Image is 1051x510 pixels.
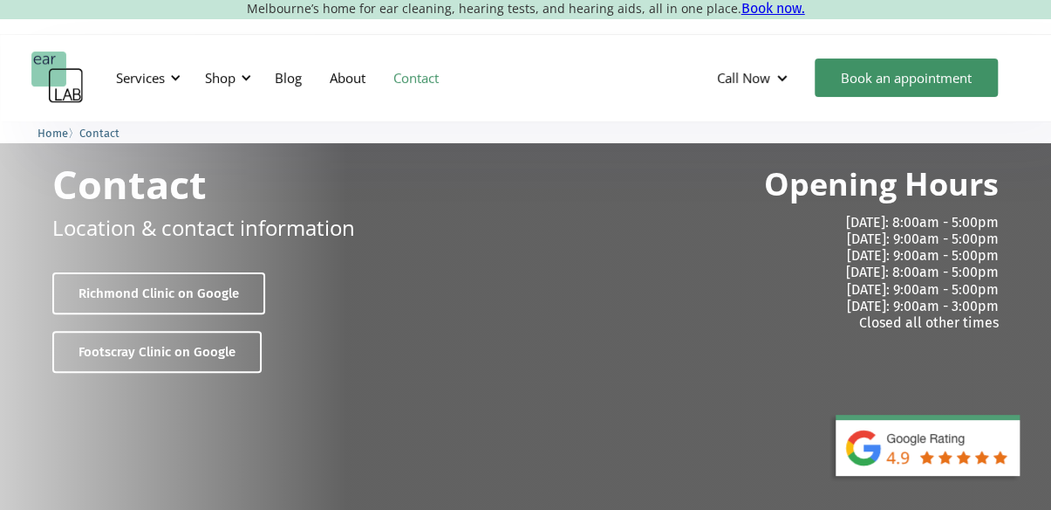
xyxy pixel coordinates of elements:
[379,52,453,103] a: Contact
[38,124,68,141] a: Home
[79,124,119,141] a: Contact
[195,52,256,104] div: Shop
[538,214,998,331] p: [DATE]: 8:00am - 5:00pm [DATE]: 9:00am - 5:00pm [DATE]: 9:00am - 5:00pm [DATE]: 8:00am - 5:00pm [...
[31,52,84,104] a: home
[316,52,379,103] a: About
[261,52,316,103] a: Blog
[703,52,806,104] div: Call Now
[815,59,998,97] a: Book an appointment
[116,69,165,86] div: Services
[79,127,119,140] span: Contact
[38,124,79,142] li: 〉
[52,212,355,243] p: Location & contact information
[52,272,265,314] a: Richmond Clinic on Google
[38,127,68,140] span: Home
[717,69,770,86] div: Call Now
[106,52,186,104] div: Services
[52,164,207,203] h1: Contact
[764,164,999,205] h2: Opening Hours
[52,331,262,373] a: Footscray Clinic on Google
[205,69,235,86] div: Shop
